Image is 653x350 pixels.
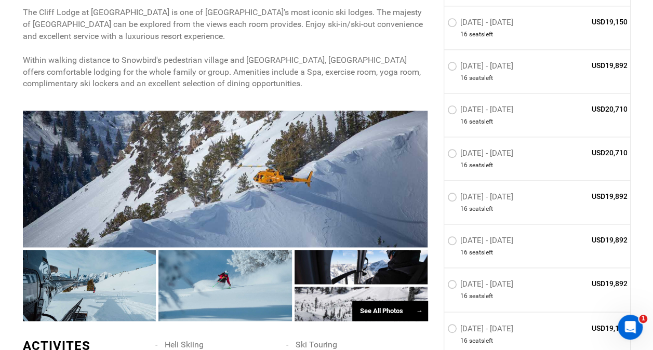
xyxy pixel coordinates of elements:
[552,322,628,333] span: USD19,150
[469,205,493,213] span: seat left
[469,30,493,39] span: seat left
[552,279,628,289] span: USD19,892
[295,339,337,349] span: Ski Touring
[447,324,516,336] label: [DATE] - [DATE]
[447,236,516,248] label: [DATE] - [DATE]
[481,30,484,39] span: s
[552,17,628,27] span: USD19,150
[164,339,203,349] span: Heli Skiing
[447,61,516,74] label: [DATE] - [DATE]
[460,248,468,257] span: 16
[481,117,484,126] span: s
[481,292,484,301] span: s
[469,161,493,170] span: seat left
[469,292,493,301] span: seat left
[447,105,516,117] label: [DATE] - [DATE]
[469,117,493,126] span: seat left
[481,248,484,257] span: s
[552,147,628,158] span: USD20,710
[460,117,468,126] span: 16
[352,301,428,321] div: See All Photos
[552,235,628,245] span: USD19,892
[469,336,493,345] span: seat left
[460,292,468,301] span: 16
[416,306,423,314] span: →
[481,336,484,345] span: s
[447,18,516,30] label: [DATE] - [DATE]
[23,7,428,90] p: The Cliff Lodge at [GEOGRAPHIC_DATA] is one of [GEOGRAPHIC_DATA]'s most iconic ski lodges. The ma...
[460,205,468,213] span: 16
[481,74,484,83] span: s
[552,104,628,114] span: USD20,710
[618,315,643,340] iframe: Intercom live chat
[460,30,468,39] span: 16
[552,60,628,71] span: USD19,892
[447,280,516,292] label: [DATE] - [DATE]
[481,205,484,213] span: s
[460,161,468,170] span: 16
[469,74,493,83] span: seat left
[469,248,493,257] span: seat left
[639,315,647,323] span: 1
[460,74,468,83] span: 16
[481,161,484,170] span: s
[447,149,516,161] label: [DATE] - [DATE]
[552,191,628,201] span: USD19,892
[447,192,516,205] label: [DATE] - [DATE]
[460,336,468,345] span: 16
